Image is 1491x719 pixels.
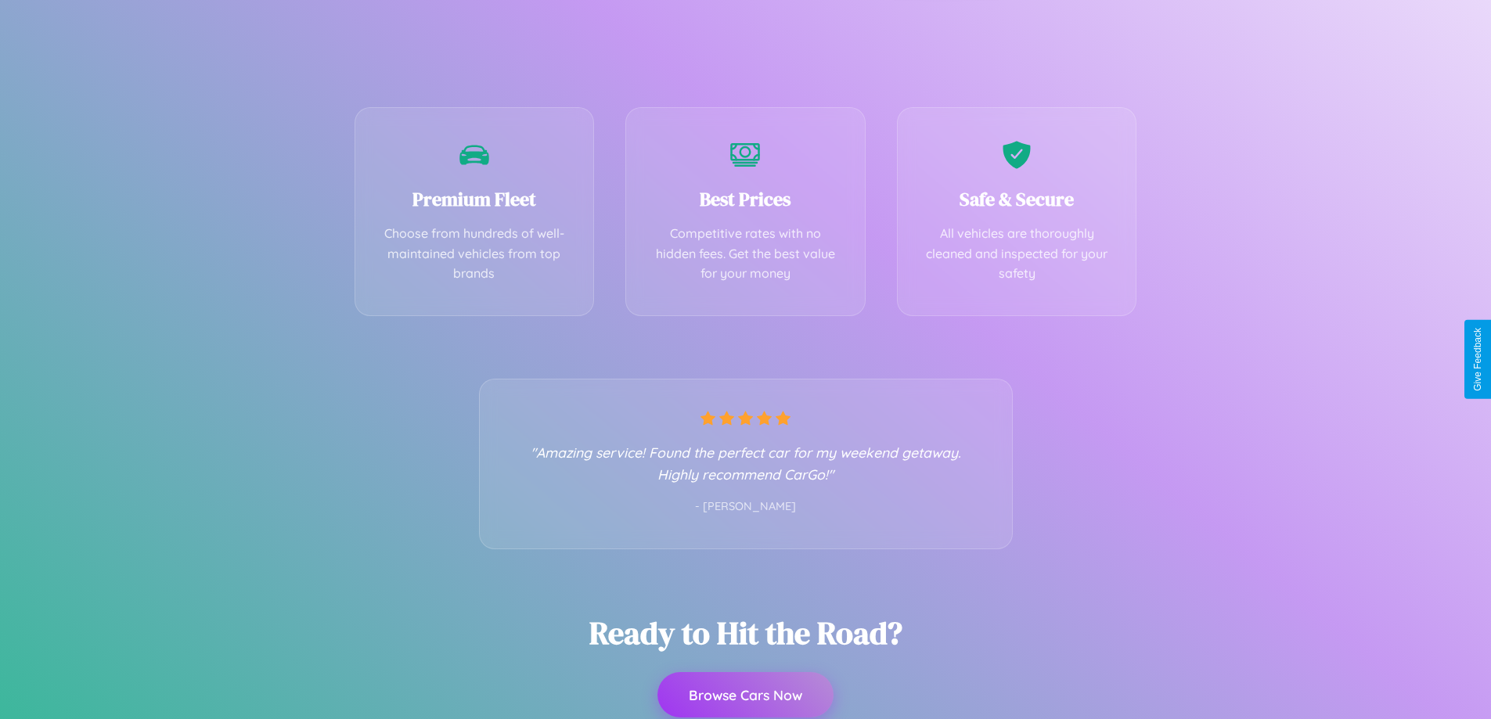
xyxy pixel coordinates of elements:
p: Choose from hundreds of well-maintained vehicles from top brands [379,224,571,284]
h2: Ready to Hit the Road? [589,612,902,654]
h3: Safe & Secure [921,186,1113,212]
div: Give Feedback [1472,328,1483,391]
h3: Best Prices [650,186,841,212]
p: - [PERSON_NAME] [511,497,981,517]
p: All vehicles are thoroughly cleaned and inspected for your safety [921,224,1113,284]
p: "Amazing service! Found the perfect car for my weekend getaway. Highly recommend CarGo!" [511,441,981,485]
button: Browse Cars Now [657,672,834,717]
p: Competitive rates with no hidden fees. Get the best value for your money [650,224,841,284]
h3: Premium Fleet [379,186,571,212]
